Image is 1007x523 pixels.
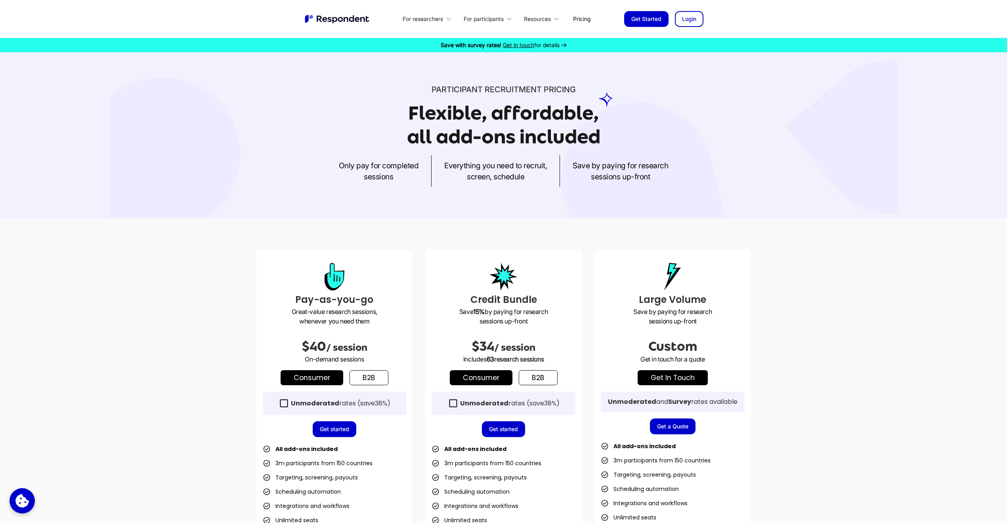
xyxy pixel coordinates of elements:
[450,370,512,385] a: Consumer
[263,486,341,497] li: Scheduling automation
[668,397,691,406] strong: Survey
[494,355,544,363] span: research sessions
[432,293,575,307] h3: Credit Bundle
[520,10,567,28] div: Resources
[601,483,679,494] li: Scheduling automation
[313,421,356,437] a: Get started
[432,472,527,483] li: Targeting, screening, payouts
[375,399,387,408] span: 38%
[302,339,326,354] span: $40
[494,342,535,353] span: / session
[432,500,518,512] li: Integrations and workflows
[263,307,407,326] p: Great-value research sessions, whenever you need them
[281,370,343,385] a: Consumer
[459,10,519,28] div: For participants
[407,102,600,148] h1: Flexible, affordable, all add-ons included
[432,85,542,94] span: Participant recruitment
[339,160,418,182] p: Only pay for completed sessions
[503,42,534,48] span: Get in touch
[567,10,597,28] a: Pricing
[326,342,367,353] span: / session
[263,354,407,364] p: On-demand sessions
[350,370,388,385] a: b2b
[403,15,443,23] div: For researchers
[263,293,407,307] h3: Pay-as-you-go
[650,418,696,434] a: Get a Quote
[275,445,338,453] strong: All add-ons included
[601,498,688,509] li: Integrations and workflows
[441,42,501,48] strong: Save with survey rates!
[464,15,504,23] div: For participants
[624,11,669,27] a: Get Started
[519,370,558,385] a: b2b
[601,455,711,466] li: 3m participants from 150 countries
[444,445,506,453] strong: All add-ons included
[432,458,541,469] li: 3m participants from 150 countries
[291,399,390,407] div: rates (save )
[648,339,697,354] span: Custom
[432,307,575,326] p: Save by paying for research sessions up-front
[613,442,676,450] strong: All add-ons included
[601,307,745,326] p: Save by paying for research sessions up-front
[460,399,508,408] strong: Unmoderated
[601,293,745,307] h3: Large Volume
[460,399,560,407] div: rates (save )
[472,339,494,354] span: $34
[601,469,696,480] li: Targeting, screening, payouts
[263,458,373,469] li: 3m participants from 150 countries
[675,11,703,27] a: Login
[304,14,371,24] img: Untitled UI logotext
[444,160,547,182] p: Everything you need to recruit, screen, schedule
[544,85,576,94] span: PRICING
[601,354,745,364] p: Get in touch for a quote
[638,370,708,385] a: get in touch
[263,500,350,512] li: Integrations and workflows
[608,397,656,406] strong: Unmoderated
[487,355,494,363] span: 63
[432,354,575,364] p: Includes
[573,160,668,182] p: Save by paying for research sessions up-front
[432,486,510,497] li: Scheduling automation
[608,398,738,406] div: and rates available
[304,14,371,24] a: home
[524,15,551,23] div: Resources
[398,10,459,28] div: For researchers
[473,308,485,316] strong: 15%
[544,399,556,408] span: 38%
[482,421,525,437] a: Get started
[263,472,358,483] li: Targeting, screening, payouts
[291,399,339,408] strong: Unmoderated
[441,41,560,49] div: for details
[601,512,656,523] li: Unlimited seats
